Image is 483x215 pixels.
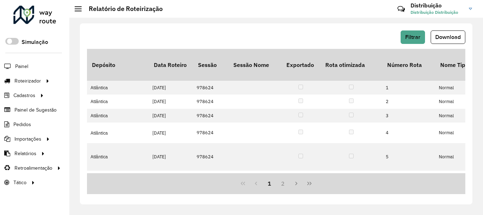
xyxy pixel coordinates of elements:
[431,30,465,44] button: Download
[149,143,193,171] td: [DATE]
[149,109,193,123] td: [DATE]
[382,49,435,81] th: Número Rota
[13,121,31,128] span: Pedidos
[320,49,382,81] th: Rota otimizada
[281,49,320,81] th: Exportado
[263,177,276,190] button: 1
[149,95,193,108] td: [DATE]
[82,5,163,13] h2: Relatório de Roteirização
[22,38,48,46] label: Simulação
[276,177,290,190] button: 2
[13,92,35,99] span: Cadastros
[193,171,228,191] td: 978624
[87,95,149,108] td: Atlântica
[228,49,281,81] th: Sessão Nome
[14,150,36,157] span: Relatórios
[382,171,435,191] td: 6
[382,95,435,108] td: 2
[149,81,193,95] td: [DATE]
[87,81,149,95] td: Atlântica
[193,143,228,171] td: 978624
[193,49,228,81] th: Sessão
[14,164,52,172] span: Retroalimentação
[87,171,149,191] td: Atlântica
[193,109,228,123] td: 978624
[149,171,193,191] td: [DATE]
[14,135,41,143] span: Importações
[382,123,435,143] td: 4
[290,177,303,190] button: Next Page
[405,34,420,40] span: Filtrar
[149,123,193,143] td: [DATE]
[193,81,228,95] td: 978624
[15,63,28,70] span: Painel
[193,95,228,108] td: 978624
[435,34,461,40] span: Download
[411,2,464,9] h3: Distribuição
[382,109,435,123] td: 3
[382,81,435,95] td: 1
[14,106,57,114] span: Painel de Sugestão
[411,9,464,16] span: Distribuição Distribuição
[87,109,149,123] td: Atlântica
[87,49,149,81] th: Depósito
[87,123,149,143] td: Atlântica
[14,77,41,85] span: Roteirizador
[149,49,193,81] th: Data Roteiro
[303,177,316,190] button: Last Page
[193,123,228,143] td: 978624
[401,30,425,44] button: Filtrar
[13,179,27,186] span: Tático
[87,143,149,171] td: Atlântica
[394,1,409,17] a: Contato Rápido
[382,143,435,171] td: 5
